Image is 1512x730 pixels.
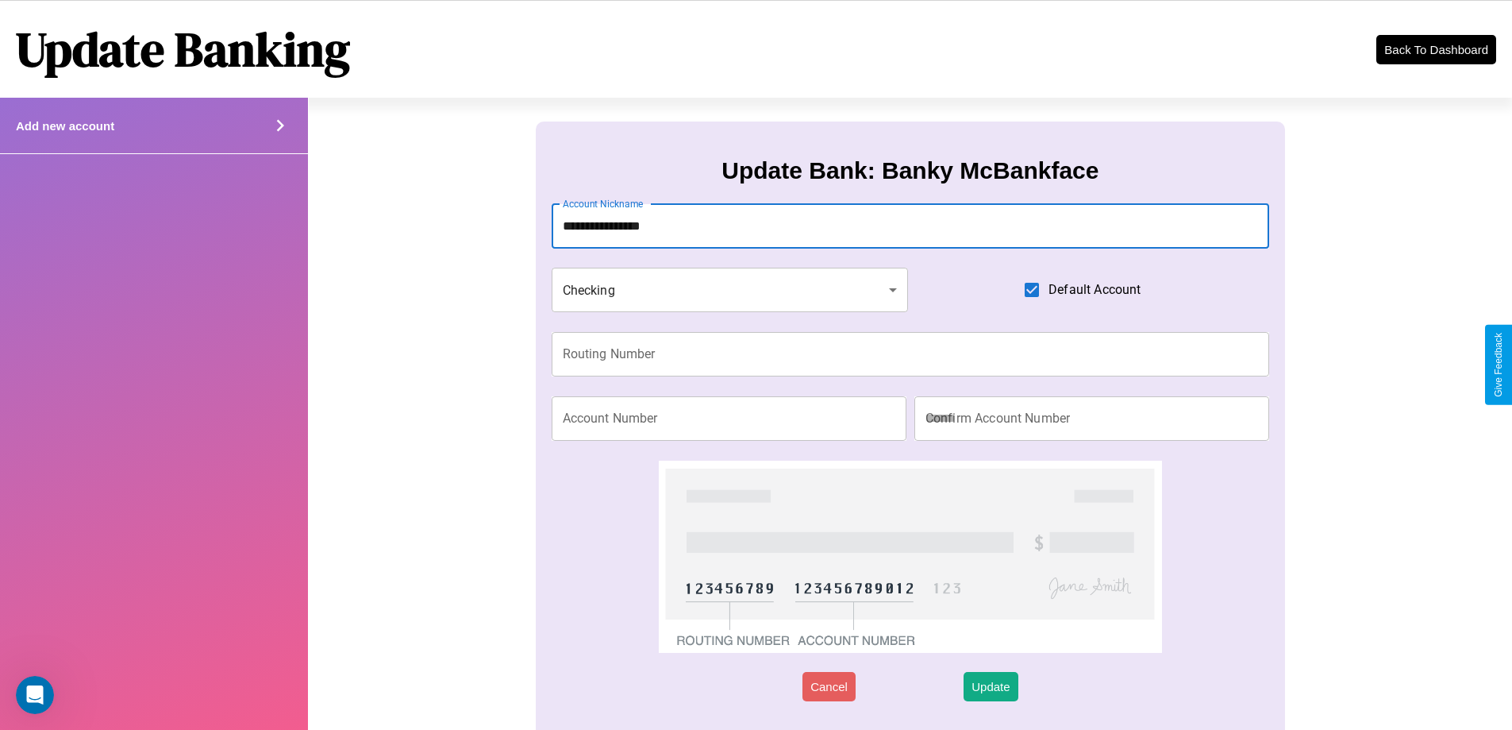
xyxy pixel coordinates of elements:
h3: Update Bank: Banky McBankface [721,157,1098,184]
button: Update [964,672,1018,701]
button: Cancel [802,672,856,701]
div: Checking [552,268,909,312]
span: Default Account [1048,280,1141,299]
img: check [659,461,1161,653]
label: Account Nickname [563,197,644,211]
h4: Add new account [16,119,114,133]
h1: Update Banking [16,17,350,82]
button: Back To Dashboard [1376,35,1496,64]
iframe: Intercom live chat [16,676,54,714]
div: Give Feedback [1493,333,1504,397]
